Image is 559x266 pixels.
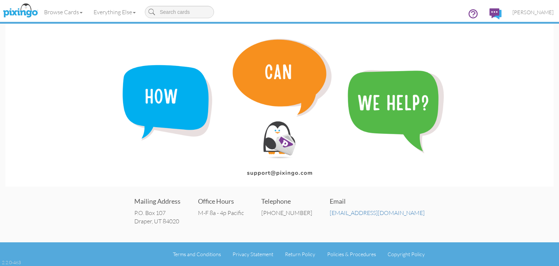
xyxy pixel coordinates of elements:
[285,251,315,257] a: Return Policy
[173,251,221,257] a: Terms and Conditions
[5,24,554,187] img: contact-banner.png
[233,251,273,257] a: Privacy Statement
[330,209,425,216] a: [EMAIL_ADDRESS][DOMAIN_NAME]
[145,6,214,18] input: Search cards
[39,3,88,21] a: Browse Cards
[134,198,181,205] h4: Mailing Address
[330,198,425,205] h4: Email
[507,3,559,21] a: [PERSON_NAME]
[489,8,501,19] img: comments.svg
[261,209,312,217] div: [PHONE_NUMBER]
[2,259,21,266] div: 2.2.0-463
[327,251,376,257] a: Policies & Procedures
[512,9,554,15] span: [PERSON_NAME]
[261,198,312,205] h4: Telephone
[388,251,425,257] a: Copyright Policy
[134,209,181,226] address: P.O. Box 107 Draper, UT 84020
[88,3,141,21] a: Everything Else
[198,209,244,217] div: M-F 8a - 4p Pacific
[1,2,40,20] img: pixingo logo
[198,198,244,205] h4: Office Hours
